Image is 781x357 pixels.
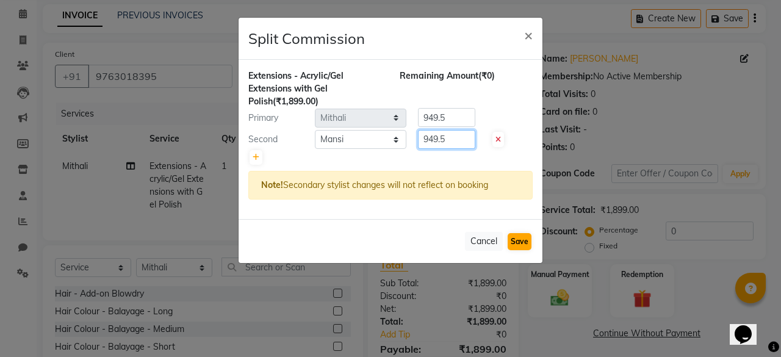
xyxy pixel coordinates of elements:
[261,179,283,190] strong: Note!
[465,232,503,251] button: Cancel
[239,133,315,146] div: Second
[248,27,365,49] h4: Split Commission
[239,112,315,124] div: Primary
[478,70,495,81] span: (₹0)
[248,70,344,107] span: Extensions - Acrylic/Gel Extensions with Gel Polish
[524,26,533,44] span: ×
[508,233,531,250] button: Save
[400,70,478,81] span: Remaining Amount
[730,308,769,345] iframe: chat widget
[248,171,533,200] div: Secondary stylist changes will not reflect on booking
[514,18,542,52] button: Close
[273,96,319,107] span: (₹1,899.00)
